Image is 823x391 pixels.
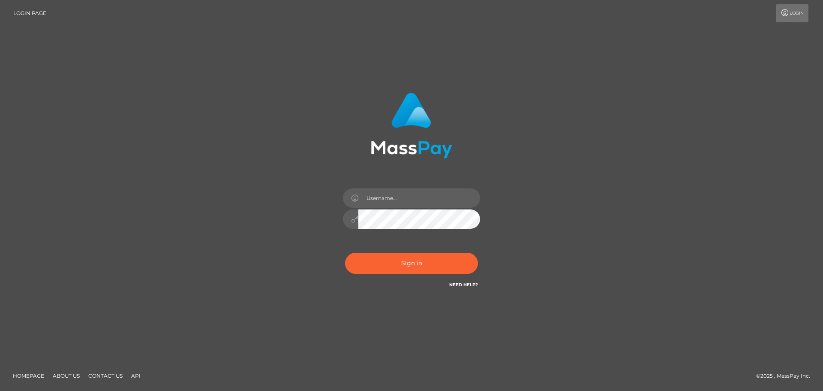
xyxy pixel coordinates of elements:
a: Need Help? [449,282,478,288]
div: © 2025 , MassPay Inc. [756,371,817,381]
img: MassPay Login [371,93,452,158]
a: Homepage [9,369,48,382]
a: Login [776,4,808,22]
a: Contact Us [85,369,126,382]
button: Sign in [345,253,478,274]
a: About Us [49,369,83,382]
input: Username... [358,188,480,208]
a: Login Page [13,4,46,22]
a: API [128,369,144,382]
